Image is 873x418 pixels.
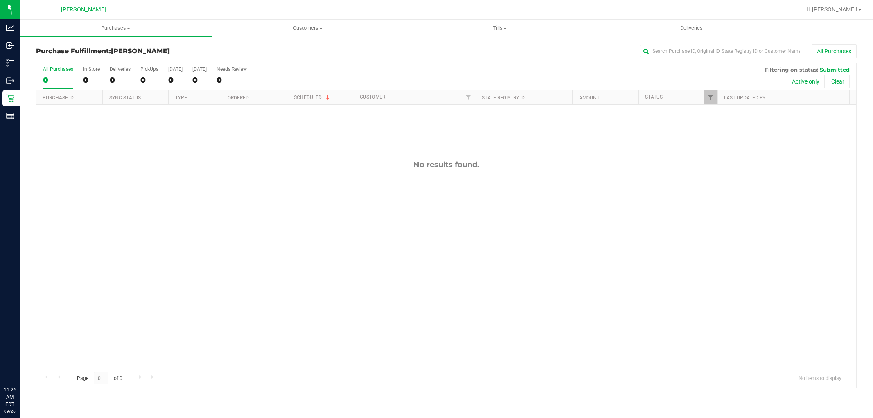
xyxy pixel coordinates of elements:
button: All Purchases [812,44,857,58]
div: 0 [217,75,247,85]
inline-svg: Analytics [6,24,14,32]
a: Tills [404,20,596,37]
div: [DATE] [168,66,183,72]
span: Submitted [820,66,850,73]
span: [PERSON_NAME] [111,47,170,55]
a: Status [645,94,663,100]
h3: Purchase Fulfillment: [36,47,309,55]
div: Deliveries [110,66,131,72]
a: Scheduled [294,95,331,100]
span: Customers [212,25,403,32]
a: Customer [360,94,385,100]
a: Customers [212,20,404,37]
input: Search Purchase ID, Original ID, State Registry ID or Customer Name... [640,45,803,57]
span: Hi, [PERSON_NAME]! [804,6,857,13]
a: Purchase ID [43,95,74,101]
a: Amount [579,95,600,101]
span: Tills [404,25,595,32]
div: Needs Review [217,66,247,72]
iframe: Resource center [8,352,33,377]
div: 0 [110,75,131,85]
span: [PERSON_NAME] [61,6,106,13]
span: Purchases [20,25,212,32]
a: Purchases [20,20,212,37]
a: Ordered [228,95,249,101]
inline-svg: Outbound [6,77,14,85]
a: Last Updated By [724,95,765,101]
inline-svg: Inbound [6,41,14,50]
span: Deliveries [669,25,714,32]
div: 0 [192,75,207,85]
div: 0 [140,75,158,85]
span: No items to display [792,372,848,384]
span: Filtering on status: [765,66,818,73]
div: No results found. [36,160,856,169]
a: Filter [461,90,475,104]
div: 0 [168,75,183,85]
inline-svg: Retail [6,94,14,102]
span: Page of 0 [70,372,129,384]
div: PickUps [140,66,158,72]
a: Filter [704,90,717,104]
button: Clear [826,75,850,88]
div: In Store [83,66,100,72]
a: State Registry ID [482,95,525,101]
inline-svg: Inventory [6,59,14,67]
div: [DATE] [192,66,207,72]
div: 0 [83,75,100,85]
p: 09/26 [4,408,16,414]
a: Deliveries [596,20,787,37]
a: Sync Status [109,95,141,101]
button: Active only [787,75,825,88]
p: 11:26 AM EDT [4,386,16,408]
a: Type [175,95,187,101]
div: All Purchases [43,66,73,72]
inline-svg: Reports [6,112,14,120]
div: 0 [43,75,73,85]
